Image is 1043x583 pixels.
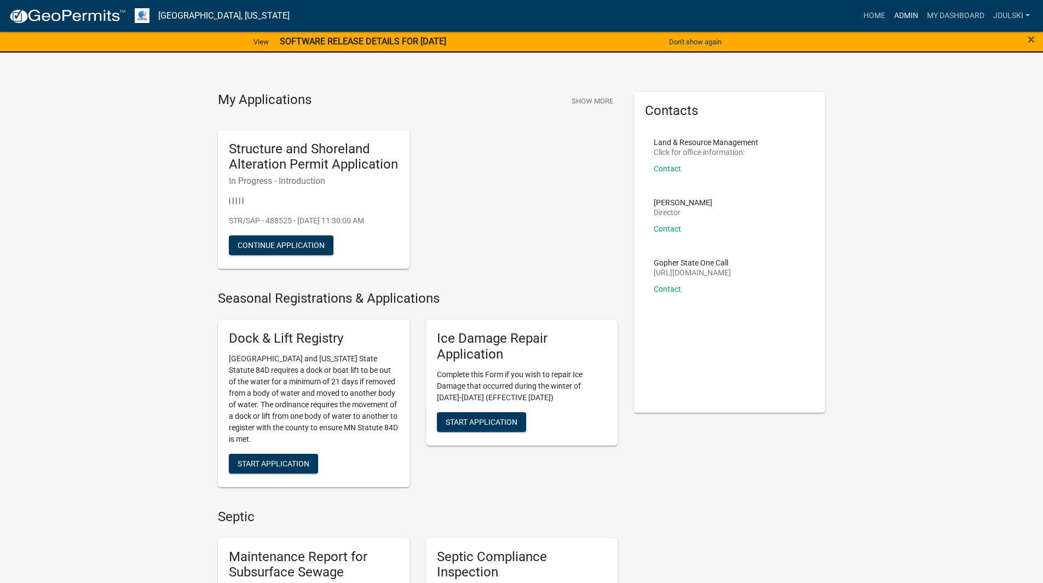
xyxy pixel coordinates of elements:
a: Admin [890,5,923,26]
h5: Structure and Shoreland Alteration Permit Application [229,141,399,173]
h5: Dock & Lift Registry [229,331,399,347]
span: × [1028,32,1035,47]
a: Contact [654,164,681,173]
h4: Septic [218,509,618,525]
h5: Ice Damage Repair Application [437,331,607,362]
a: View [249,33,273,51]
h6: In Progress - Introduction [229,176,399,186]
a: jdulski [989,5,1034,26]
a: Home [859,5,890,26]
p: Land & Resource Management [654,138,758,146]
p: STR/SAP - 488525 - [DATE] 11:30:00 AM [229,215,399,227]
p: [URL][DOMAIN_NAME] [654,269,731,276]
a: [GEOGRAPHIC_DATA], [US_STATE] [158,7,290,25]
p: [GEOGRAPHIC_DATA] and [US_STATE] State Statute 84D requires a dock or boat lift to be out of the ... [229,353,399,445]
img: Otter Tail County, Minnesota [135,8,149,23]
span: Start Application [238,459,309,467]
p: Click for office information: [654,148,758,156]
button: Show More [567,92,618,110]
button: Start Application [229,454,318,474]
h4: Seasonal Registrations & Applications [218,291,618,307]
p: | | | | | [229,195,399,206]
a: My Dashboard [923,5,989,26]
h4: My Applications [218,92,312,108]
strong: SOFTWARE RELEASE DETAILS FOR [DATE] [280,36,446,47]
a: Contact [654,285,681,293]
h5: Contacts [645,103,815,119]
p: Gopher State One Call [654,259,731,267]
p: Complete this Form if you wish to repair Ice Damage that occurred during the winter of [DATE]-[DA... [437,369,607,403]
button: Close [1028,33,1035,46]
button: Continue Application [229,235,333,255]
button: Don't show again [665,33,726,51]
button: Start Application [437,412,526,432]
h5: Septic Compliance Inspection [437,549,607,581]
a: Contact [654,224,681,233]
p: [PERSON_NAME] [654,199,712,206]
p: Director [654,209,712,216]
span: Start Application [446,417,517,426]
